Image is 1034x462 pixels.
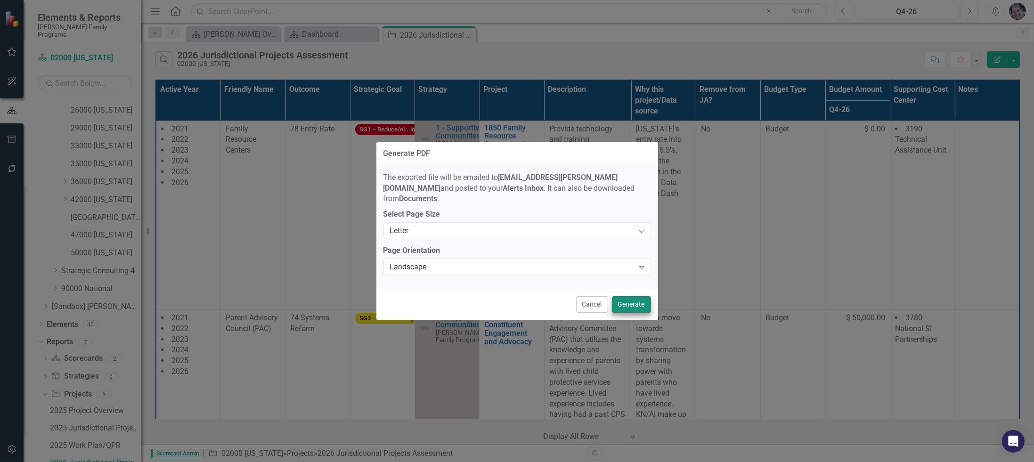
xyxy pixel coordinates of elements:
button: Generate [612,296,651,313]
span: The exported file will be emailed to and posted to your . It can also be downloaded from . [383,173,635,203]
div: Letter [390,226,635,236]
strong: Documents [399,194,438,203]
strong: [EMAIL_ADDRESS][PERSON_NAME][DOMAIN_NAME] [383,173,618,193]
div: Landscape [390,262,635,273]
button: Cancel [576,296,608,313]
div: Open Intercom Messenger [1002,430,1025,453]
label: Select Page Size [383,209,651,220]
div: Generate PDF [383,149,431,158]
label: Page Orientation [383,245,651,256]
strong: Alerts Inbox [503,184,544,193]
